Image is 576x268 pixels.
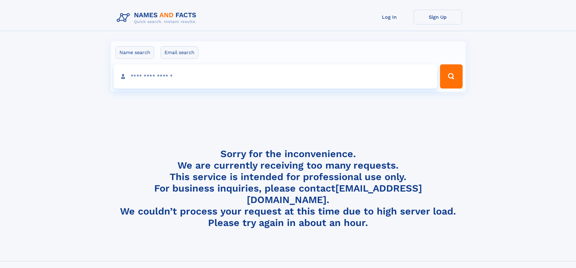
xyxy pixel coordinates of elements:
[247,182,422,205] a: [EMAIL_ADDRESS][DOMAIN_NAME]
[161,46,198,59] label: Email search
[440,64,462,89] button: Search Button
[114,10,201,26] img: Logo Names and Facts
[414,10,462,24] a: Sign Up
[114,148,462,229] h4: Sorry for the inconvenience. We are currently receiving too many requests. This service is intend...
[114,64,438,89] input: search input
[116,46,154,59] label: Name search
[365,10,414,24] a: Log In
